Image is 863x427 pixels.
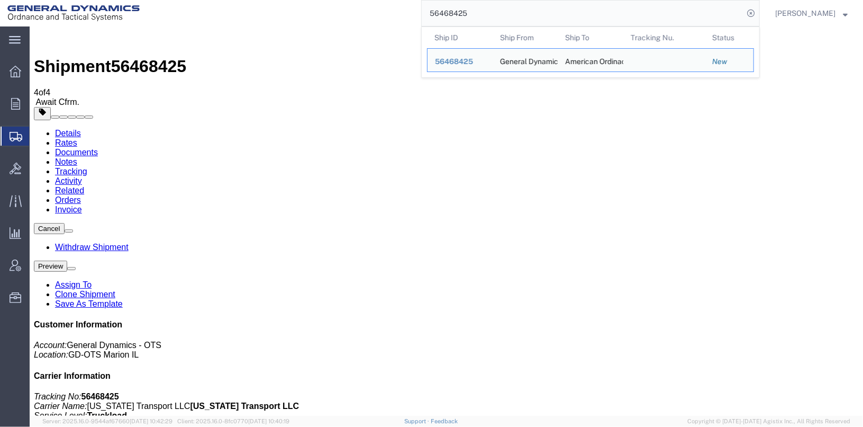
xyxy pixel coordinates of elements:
[25,273,93,282] a: Save As Template
[6,71,50,80] span: Await Cfrm.
[427,27,493,48] th: Ship ID
[435,56,485,67] div: 56468425
[57,375,160,384] span: [US_STATE] Transport LLC
[25,112,48,121] a: Rates
[4,61,9,70] span: 4
[4,293,829,303] h4: Customer Information
[25,121,68,130] a: Documents
[775,7,835,19] span: Tim Schaffer
[4,345,829,354] h4: Carrier Information
[30,26,863,416] iframe: FS Legacy Container
[25,150,52,159] a: Activity
[565,49,616,72] div: American Ordinace LLC Army Ammo Plant
[25,131,48,140] a: Notes
[427,27,759,77] table: Search Results
[16,61,21,70] span: 4
[4,375,57,384] i: Carrier Name:
[42,418,172,424] span: Server: 2025.16.0-9544af67660
[25,179,52,188] a: Invoice
[161,375,270,384] b: [US_STATE] Transport LLC
[4,324,39,333] i: Location:
[25,102,51,111] a: Details
[25,263,86,272] a: Clone Shipment
[37,314,132,323] span: General Dynamics - OTS
[25,216,99,225] a: Withdraw Shipment
[422,1,743,26] input: Search for shipment number, reference number
[558,27,623,48] th: Ship To
[52,366,89,375] b: 56468425
[431,418,458,424] a: Feedback
[25,159,54,168] a: Related
[4,314,37,323] i: Account:
[7,5,140,21] img: logo
[712,56,746,67] div: New
[4,314,829,333] p: GD-OTS Marion IL
[493,27,558,48] th: Ship From
[4,234,38,245] button: Preview
[775,7,848,20] button: [PERSON_NAME]
[500,49,551,72] div: General Dynamics - OTS
[435,57,473,66] span: 56468425
[4,61,829,71] div: of
[4,385,58,394] i: Service Level:
[623,27,705,48] th: Tracking Nu.
[81,30,157,49] span: 56468425
[687,417,850,426] span: Copyright © [DATE]-[DATE] Agistix Inc., All Rights Reserved
[248,418,289,424] span: [DATE] 10:40:19
[404,418,431,424] a: Support
[25,140,58,149] a: Tracking
[25,169,51,178] a: Orders
[4,366,52,375] i: Tracking No:
[25,254,62,263] a: Assign To
[130,418,172,424] span: [DATE] 10:42:29
[4,197,35,208] button: Cancel
[177,418,289,424] span: Client: 2025.16.0-8fc0770
[705,27,754,48] th: Status
[58,385,98,394] b: Truckload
